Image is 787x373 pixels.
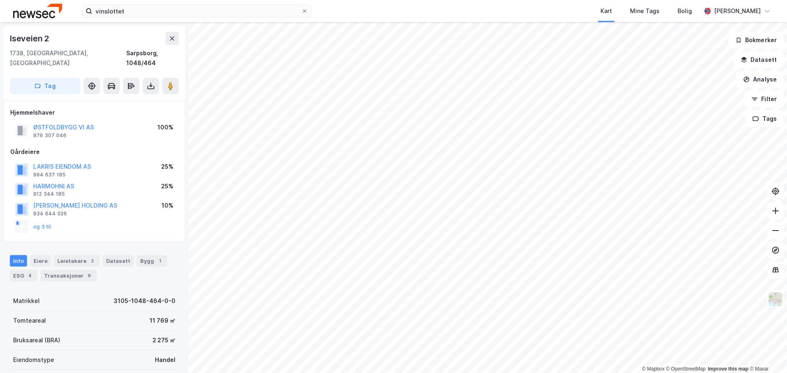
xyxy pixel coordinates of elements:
[630,6,660,16] div: Mine Tags
[666,366,706,372] a: OpenStreetMap
[137,255,167,267] div: Bygg
[33,210,67,217] div: 934 644 026
[33,172,66,178] div: 994 637 185
[26,271,34,280] div: 4
[33,132,66,139] div: 976 307 046
[714,6,761,16] div: [PERSON_NAME]
[41,270,97,281] div: Transaksjoner
[10,48,126,68] div: 1738, [GEOGRAPHIC_DATA], [GEOGRAPHIC_DATA]
[13,316,46,326] div: Tomteareal
[161,201,173,210] div: 10%
[10,270,37,281] div: ESG
[746,111,784,127] button: Tags
[30,255,51,267] div: Eiere
[161,181,173,191] div: 25%
[10,32,51,45] div: Iseveien 2
[10,108,178,118] div: Hjemmelshaver
[768,292,783,307] img: Z
[150,316,175,326] div: 11 769 ㎡
[728,32,784,48] button: Bokmerker
[92,5,301,17] input: Søk på adresse, matrikkel, gårdeiere, leietakere eller personer
[54,255,100,267] div: Leietakere
[161,162,173,172] div: 25%
[744,91,784,107] button: Filter
[85,271,93,280] div: 9
[88,257,96,265] div: 2
[678,6,692,16] div: Bolig
[13,335,60,345] div: Bruksareal (BRA)
[10,147,178,157] div: Gårdeiere
[156,257,164,265] div: 1
[10,78,80,94] button: Tag
[126,48,179,68] div: Sarpsborg, 1048/464
[114,296,175,306] div: 3105-1048-464-0-0
[155,355,175,365] div: Handel
[13,296,40,306] div: Matrikkel
[708,366,748,372] a: Improve this map
[103,255,134,267] div: Datasett
[600,6,612,16] div: Kart
[746,334,787,373] iframe: Chat Widget
[33,191,65,197] div: 912 344 185
[736,71,784,88] button: Analyse
[152,335,175,345] div: 2 275 ㎡
[13,4,62,18] img: newsec-logo.f6e21ccffca1b3a03d2d.png
[10,255,27,267] div: Info
[13,355,54,365] div: Eiendomstype
[642,366,664,372] a: Mapbox
[734,52,784,68] button: Datasett
[157,122,173,132] div: 100%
